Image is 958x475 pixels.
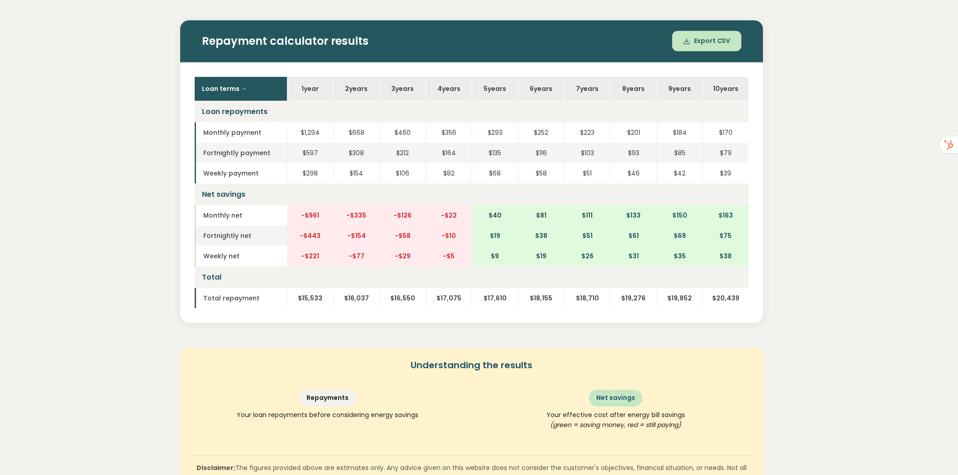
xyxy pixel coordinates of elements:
td: $20,439 [703,288,749,309]
td: $17,075 [426,288,472,309]
td: $111 [564,205,610,226]
td: -$221 [287,246,333,266]
th: 9 year s [656,77,703,101]
td: $154 [333,163,379,184]
td: -$10 [426,226,472,246]
td: $103 [564,143,610,163]
th: 5 year s [472,77,518,101]
td: $223 [564,123,610,143]
td: -$77 [333,246,379,266]
td: $19,852 [656,288,703,309]
h2: Repayment calculator results [202,35,742,48]
td: -$58 [379,226,426,246]
td: $597 [287,143,333,163]
th: 3 year s [379,77,426,101]
td: $17,610 [472,288,518,309]
td: $39 [703,163,749,184]
td: Fortnightly payment [195,143,287,163]
td: $15,533 [287,288,333,309]
div: Repayments [300,390,356,407]
td: $31 [610,246,656,266]
p: Your effective cost after energy bill savings [486,410,745,431]
td: Monthly payment [195,123,287,143]
td: -$29 [379,246,426,266]
td: $460 [379,123,426,143]
td: $170 [703,123,749,143]
td: $85 [656,143,703,163]
td: $19,276 [610,288,656,309]
div: Net savings [589,390,642,407]
h5: Understanding the results [191,359,752,372]
span: (green = saving money, red = still paying) [551,421,681,430]
td: -$5 [426,246,472,266]
td: $69 [656,226,703,246]
th: 7 year s [564,77,610,101]
td: -$22 [426,205,472,226]
th: 6 year s [518,77,564,101]
td: Monthly net [195,205,287,226]
td: $19 [472,226,518,246]
td: $293 [472,123,518,143]
th: 10 year s [703,77,749,101]
p: Your loan repayments before considering energy savings [198,410,457,420]
td: $42 [656,163,703,184]
strong: Disclaimer: [197,464,236,473]
td: $184 [656,123,703,143]
td: $61 [610,226,656,246]
th: 4 year s [426,77,472,101]
td: $16,037 [333,288,379,309]
td: $212 [379,143,426,163]
td: $163 [703,205,749,226]
td: $9 [472,246,518,266]
td: $298 [287,163,333,184]
td: Total repayment [195,288,287,309]
td: $1,294 [287,123,333,143]
td: Total [195,266,749,288]
td: $116 [518,143,564,163]
td: $81 [518,205,564,226]
td: $93 [610,143,656,163]
td: $308 [333,143,379,163]
td: $68 [472,163,518,184]
td: $668 [333,123,379,143]
td: Net savings [195,184,749,205]
td: $35 [656,246,703,266]
td: $26 [564,246,610,266]
td: Weekly net [195,246,287,266]
td: $51 [564,226,610,246]
td: $356 [426,123,472,143]
td: $135 [472,143,518,163]
td: $106 [379,163,426,184]
td: $164 [426,143,472,163]
td: $150 [656,205,703,226]
td: -$154 [333,226,379,246]
td: -$335 [333,205,379,226]
th: Loan terms → [195,77,287,101]
td: $18,710 [564,288,610,309]
td: $82 [426,163,472,184]
td: -$443 [287,226,333,246]
td: $16,550 [379,288,426,309]
td: Loan repayments [195,101,749,123]
td: $38 [703,246,749,266]
td: $133 [610,205,656,226]
td: $75 [703,226,749,246]
td: Fortnightly net [195,226,287,246]
td: $46 [610,163,656,184]
td: $51 [564,163,610,184]
button: Export CSV [672,31,742,52]
td: $38 [518,226,564,246]
td: $201 [610,123,656,143]
th: 1 year [287,77,333,101]
td: -$126 [379,205,426,226]
td: $79 [703,143,749,163]
td: $19 [518,246,564,266]
th: 8 year s [610,77,656,101]
td: $252 [518,123,564,143]
th: 2 year s [333,77,379,101]
td: $18,155 [518,288,564,309]
td: Weekly payment [195,163,287,184]
td: $40 [472,205,518,226]
td: $58 [518,163,564,184]
td: -$961 [287,205,333,226]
